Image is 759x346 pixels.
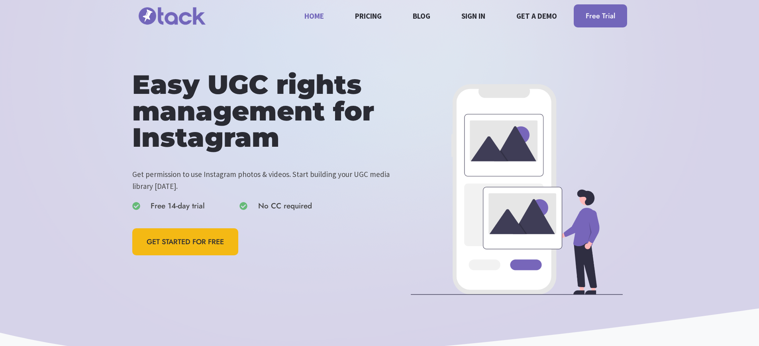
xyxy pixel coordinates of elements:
[300,5,329,26] a: Home
[258,200,312,212] span: No CC required
[132,3,212,29] img: tack
[411,84,623,295] img: Illustration of person looking at an Instagram-style photo feed on a mobile phone
[512,5,562,26] a: Get a demo
[151,200,205,212] span: Free 14-day trial​
[574,4,627,28] a: Free Trial
[132,228,238,256] a: GET STARTED FOR FREE
[457,5,490,26] a: Sign in
[408,5,435,26] a: Blog
[300,5,562,26] nav: Primary
[351,5,386,26] a: Pricing
[132,168,407,192] p: Get permission to use Instagram photos & videos. Start building your UGC media library [DATE].
[132,72,407,151] h1: Easy UGC rights management for Instagram
[147,236,224,248] span: GET STARTED FOR FREE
